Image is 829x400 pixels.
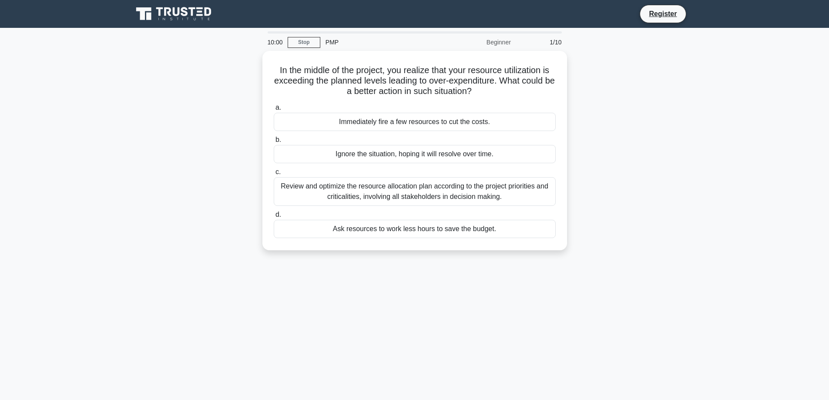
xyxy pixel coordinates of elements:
div: Beginner [440,34,516,51]
span: d. [275,211,281,218]
a: Register [644,8,682,19]
div: PMP [320,34,440,51]
h5: In the middle of the project, you realize that your resource utilization is exceeding the planned... [273,65,557,97]
div: 10:00 [262,34,288,51]
div: Immediately fire a few resources to cut the costs. [274,113,556,131]
div: Ignore the situation, hoping it will resolve over time. [274,145,556,163]
div: Ask resources to work less hours to save the budget. [274,220,556,238]
div: Review and optimize the resource allocation plan according to the project priorities and critical... [274,177,556,206]
div: 1/10 [516,34,567,51]
span: c. [275,168,281,175]
span: a. [275,104,281,111]
a: Stop [288,37,320,48]
span: b. [275,136,281,143]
